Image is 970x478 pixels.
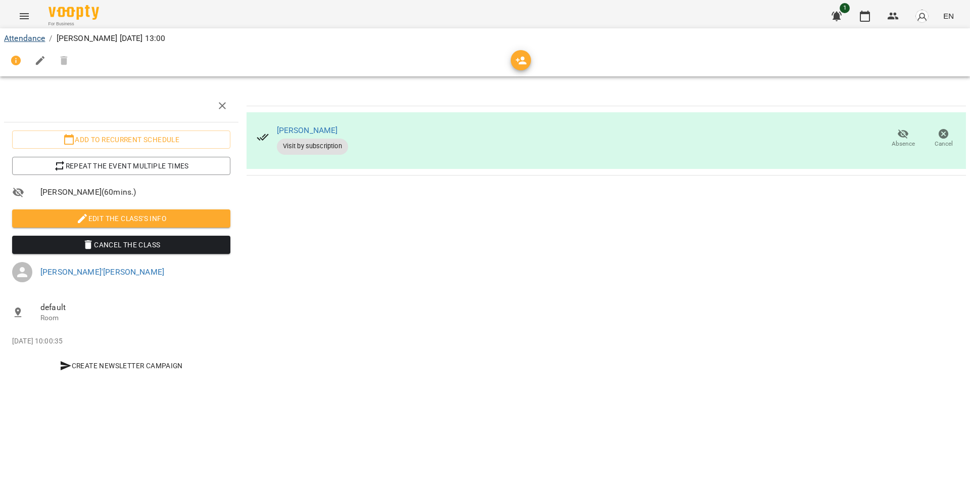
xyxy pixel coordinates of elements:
nav: breadcrumb [4,32,966,45]
button: Create Newsletter Campaign [12,357,230,375]
span: 1 [840,3,850,13]
p: [DATE] 10:00:35 [12,336,230,346]
img: Voopty Logo [48,5,99,20]
span: Edit the class's Info [20,212,222,225]
a: [PERSON_NAME]'[PERSON_NAME] [40,267,164,277]
span: Create Newsletter Campaign [16,360,226,372]
span: Visit by subscription [277,142,348,151]
button: Repeat the event multiple times [12,157,230,175]
button: Absence [883,124,924,153]
button: Add to recurrent schedule [12,131,230,149]
span: Absence [892,140,915,148]
span: [PERSON_NAME] ( 60 mins. ) [40,186,230,198]
button: Cancel the class [12,236,230,254]
p: Room [40,313,230,323]
span: default [40,301,230,314]
span: EN [943,11,954,21]
button: Cancel [924,124,964,153]
span: Cancel [935,140,953,148]
p: [PERSON_NAME] [DATE] 13:00 [57,32,166,45]
button: Edit the class's Info [12,209,230,228]
a: Attendance [4,33,45,43]
span: Add to recurrent schedule [20,134,222,146]
span: For Business [48,21,99,27]
img: avatar_s.png [915,9,929,23]
a: [PERSON_NAME] [277,125,338,135]
button: EN [939,7,958,25]
span: Cancel the class [20,239,222,251]
span: Repeat the event multiple times [20,160,222,172]
li: / [49,32,52,45]
button: Menu [12,4,36,28]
